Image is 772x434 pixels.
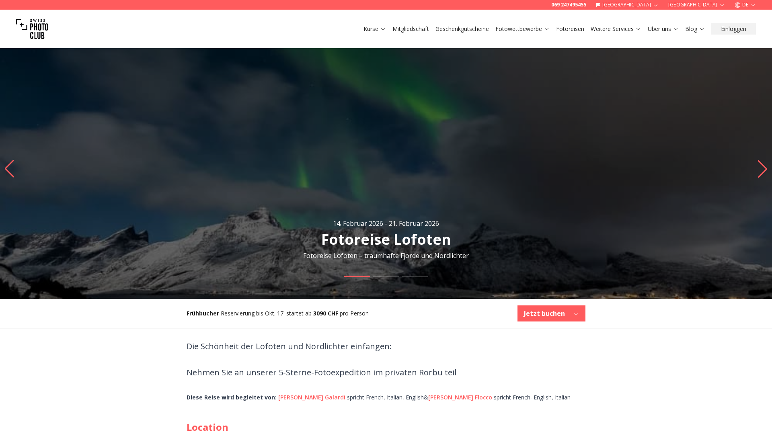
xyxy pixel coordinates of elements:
[495,25,550,33] a: Fotowettbewerbe
[435,25,489,33] a: Geschenkgutscheine
[524,309,565,318] b: Jetzt buchen
[221,309,312,317] span: Reservierung bis Okt. 17. startet ab
[556,25,584,33] a: Fotoreisen
[428,393,492,401] a: [PERSON_NAME] Flocco
[685,25,705,33] a: Blog
[187,421,585,434] h2: Location
[389,23,432,35] button: Mitgliedschaft
[682,23,708,35] button: Blog
[591,25,641,33] a: Weitere Services
[432,23,492,35] button: Geschenkgutscheine
[587,23,645,35] button: Weitere Services
[187,364,585,381] p: Nehmen Sie an unserer 5-Sterne-Fotoexpedition im privaten Rorbu teil
[392,25,429,33] a: Mitgliedschaft
[187,309,219,317] b: Frühbucher
[645,23,682,35] button: Über uns
[360,23,389,35] button: Kurse
[517,305,585,321] button: Jetzt buchen
[187,393,277,401] b: Diese Reise wird begleitet von :
[16,13,48,45] img: Swiss photo club
[333,219,439,228] div: 14. Februar 2026 - 21. Februar 2026
[187,393,585,401] div: spricht French, Italian, English & spricht French, English, Italian
[321,231,451,248] h1: Fotoreise Lofoten
[363,25,386,33] a: Kurse
[278,393,345,401] a: [PERSON_NAME] Galardi
[492,23,553,35] button: Fotowettbewerbe
[553,23,587,35] button: Fotoreisen
[340,309,369,317] span: pro Person
[648,25,679,33] a: Über uns
[313,309,338,317] b: 3090 CHF
[711,23,756,35] button: Einloggen
[551,2,586,8] a: 069 247495455
[187,338,585,354] p: Die Schönheit der Lofoten und Nordlichter einfangen:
